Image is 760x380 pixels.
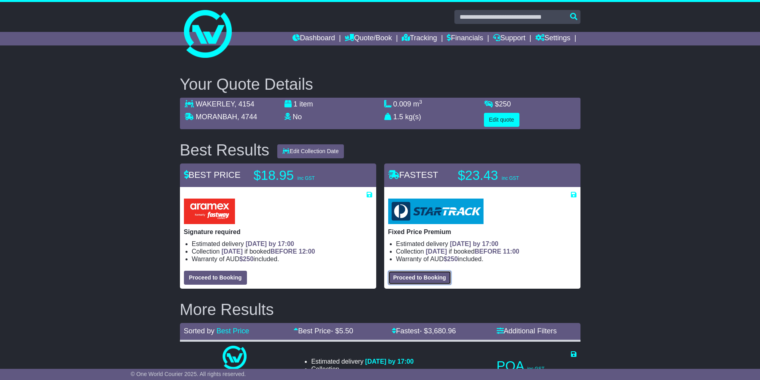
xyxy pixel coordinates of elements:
[292,32,335,45] a: Dashboard
[447,32,483,45] a: Financials
[246,240,294,247] span: [DATE] by 17:00
[388,271,451,285] button: Proceed to Booking
[131,371,246,377] span: © One World Courier 2025. All rights reserved.
[493,32,525,45] a: Support
[237,113,257,121] span: , 4744
[254,167,353,183] p: $18.95
[345,32,392,45] a: Quote/Book
[405,113,421,121] span: kg(s)
[503,248,519,255] span: 11:00
[184,271,247,285] button: Proceed to Booking
[192,240,372,248] li: Estimated delivery
[180,75,580,93] h2: Your Quote Details
[502,175,519,181] span: inc GST
[223,346,247,370] img: One World Courier: Same Day Nationwide(quotes take 0.5-1 hour)
[293,113,302,121] span: No
[475,248,501,255] span: BEFORE
[184,327,215,335] span: Sorted by
[447,256,458,262] span: 250
[192,255,372,263] li: Warranty of AUD included.
[392,327,456,335] a: Fastest- $3,680.96
[499,100,511,108] span: 250
[299,248,315,255] span: 12:00
[458,167,558,183] p: $23.43
[196,100,235,108] span: WAKERLEY
[365,358,414,365] span: [DATE] by 17:00
[420,327,456,335] span: - $
[184,170,241,180] span: BEST PRICE
[196,113,237,121] span: MORANBAH
[426,248,519,255] span: if booked
[311,358,414,365] li: Estimated delivery
[221,248,243,255] span: [DATE]
[217,327,249,335] a: Best Price
[180,301,580,318] h2: More Results
[419,99,422,105] sup: 3
[393,100,411,108] span: 0.009
[294,327,353,335] a: Best Price- $5.50
[497,358,576,374] p: POA
[298,175,315,181] span: inc GST
[192,248,372,255] li: Collection
[388,199,484,224] img: StarTrack: Fixed Price Premium
[184,228,372,236] p: Signature required
[388,170,438,180] span: FASTEST
[396,255,576,263] li: Warranty of AUD included.
[339,327,353,335] span: 5.50
[450,240,499,247] span: [DATE] by 17:00
[497,327,557,335] a: Additional Filters
[239,256,254,262] span: $
[535,32,570,45] a: Settings
[396,240,576,248] li: Estimated delivery
[402,32,437,45] a: Tracking
[184,199,235,224] img: Aramex: Signature required
[426,248,447,255] span: [DATE]
[221,248,315,255] span: if booked
[444,256,458,262] span: $
[277,144,344,158] button: Edit Collection Date
[311,365,414,373] li: Collection
[270,248,297,255] span: BEFORE
[294,100,298,108] span: 1
[331,327,353,335] span: - $
[243,256,254,262] span: 250
[413,100,422,108] span: m
[388,228,576,236] p: Fixed Price Premium
[235,100,255,108] span: , 4154
[428,327,456,335] span: 3,680.96
[176,141,274,159] div: Best Results
[396,248,576,255] li: Collection
[393,113,403,121] span: 1.5
[300,100,313,108] span: item
[495,100,511,108] span: $
[484,113,519,127] button: Edit quote
[527,366,545,372] span: inc GST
